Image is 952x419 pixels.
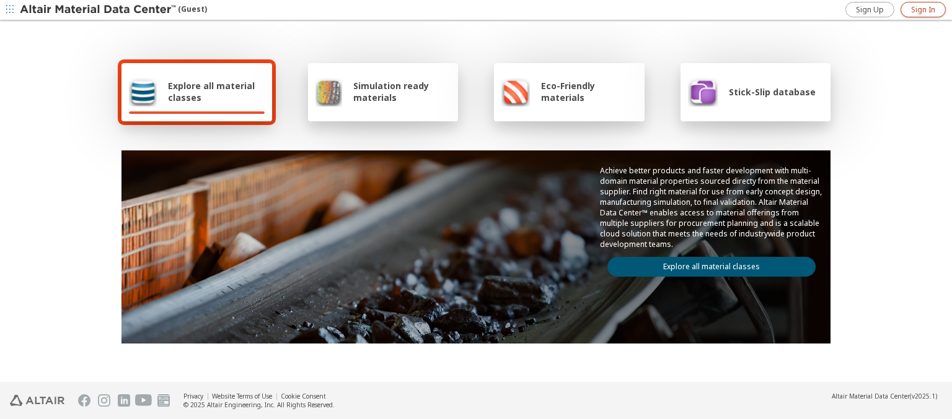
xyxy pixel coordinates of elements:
div: (v2025.1) [832,392,937,400]
span: Eco-Friendly materials [541,80,637,103]
a: Privacy [183,392,203,400]
img: Stick-Slip database [688,77,718,106]
a: Sign Up [845,2,894,17]
div: (Guest) [20,4,207,16]
img: Altair Material Data Center [20,4,178,16]
img: Simulation ready materials [315,77,342,106]
span: Simulation ready materials [353,80,451,103]
a: Cookie Consent [281,392,326,400]
span: Stick-Slip database [729,86,816,98]
a: Sign In [901,2,946,17]
span: Altair Material Data Center [832,392,910,400]
span: Sign Up [856,5,884,15]
a: Explore all material classes [607,257,816,277]
img: Explore all material classes [129,77,157,106]
p: Achieve better products and faster development with multi-domain material properties sourced dire... [600,165,823,249]
img: Altair Engineering [10,395,64,406]
img: Eco-Friendly materials [501,77,530,106]
a: Website Terms of Use [212,392,272,400]
div: © 2025 Altair Engineering, Inc. All Rights Reserved. [183,400,335,409]
span: Sign In [911,5,935,15]
span: Explore all material classes [168,80,265,103]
